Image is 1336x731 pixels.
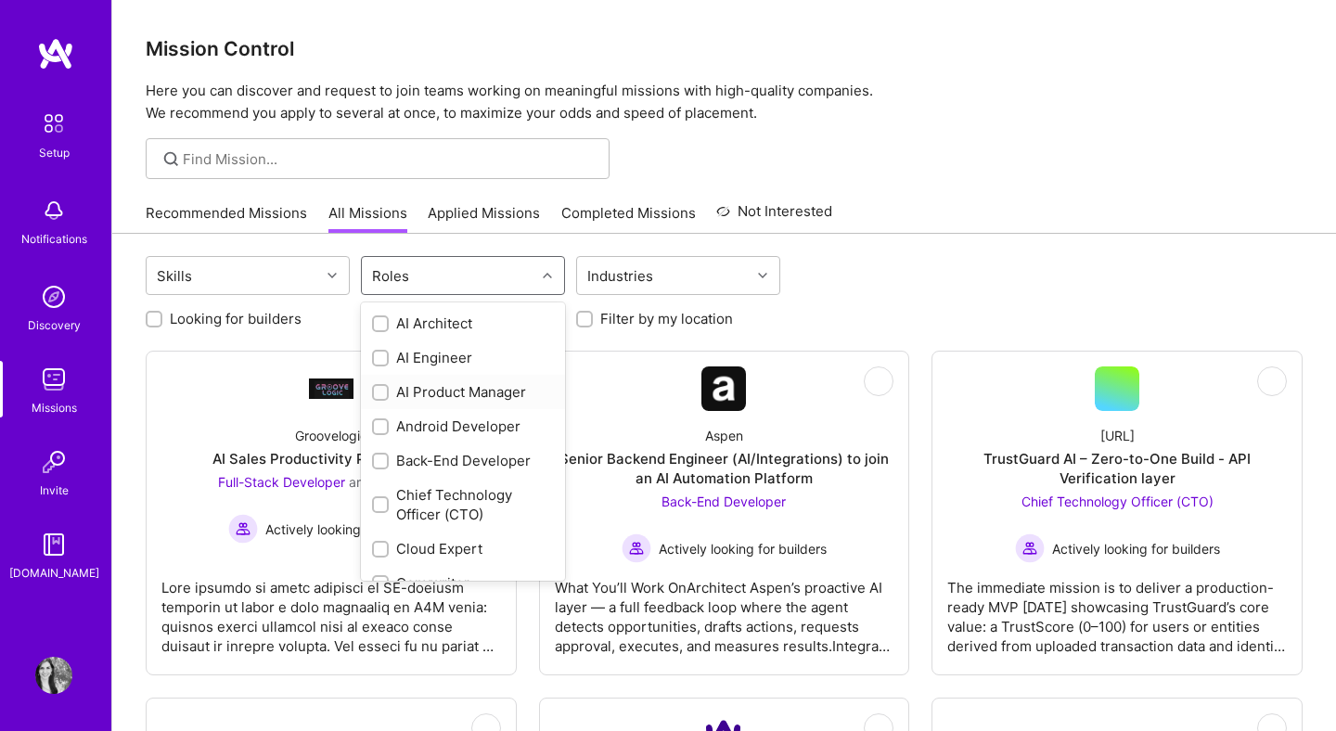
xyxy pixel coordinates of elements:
[228,514,258,544] img: Actively looking for builders
[947,563,1287,656] div: The immediate mission is to deliver a production-ready MVP [DATE] showcasing TrustGuard’s core va...
[295,426,367,445] div: Groovelogic
[372,417,554,436] div: Android Developer
[349,474,443,490] span: and 1 other role
[758,271,767,280] i: icon Chevron
[212,449,449,468] div: AI Sales Productivity Platform MVP
[35,278,72,315] img: discovery
[372,573,554,593] div: Copywriter
[871,374,886,389] i: icon EyeClosed
[555,449,894,488] div: Senior Backend Engineer (AI/Integrations) to join an AI Automation Platform
[555,563,894,656] div: What You’ll Work OnArchitect Aspen’s proactive AI layer — a full feedback loop where the agent de...
[35,657,72,694] img: User Avatar
[328,203,407,234] a: All Missions
[146,203,307,234] a: Recommended Missions
[183,149,596,169] input: Find Mission...
[152,263,197,289] div: Skills
[701,366,746,411] img: Company Logo
[428,203,540,234] a: Applied Missions
[555,366,894,660] a: Company LogoAspenSenior Backend Engineer (AI/Integrations) to join an AI Automation PlatformBack-...
[947,366,1287,660] a: [URL]TrustGuard AI – Zero-to-One Build - API Verification layerChief Technology Officer (CTO) Act...
[367,263,414,289] div: Roles
[583,263,658,289] div: Industries
[1015,533,1045,563] img: Actively looking for builders
[34,104,73,143] img: setup
[659,539,827,558] span: Actively looking for builders
[31,657,77,694] a: User Avatar
[1100,426,1135,445] div: [URL]
[1021,494,1214,509] span: Chief Technology Officer (CTO)
[372,451,554,470] div: Back-End Developer
[372,348,554,367] div: AI Engineer
[9,563,99,583] div: [DOMAIN_NAME]
[35,526,72,563] img: guide book
[35,361,72,398] img: teamwork
[146,37,1303,60] h3: Mission Control
[161,148,182,170] i: icon SearchGrey
[309,378,353,398] img: Company Logo
[372,382,554,402] div: AI Product Manager
[21,229,87,249] div: Notifications
[146,80,1303,124] p: Here you can discover and request to join teams working on meaningful missions with high-quality ...
[265,519,433,539] span: Actively looking for builders
[600,309,733,328] label: Filter by my location
[161,366,501,660] a: Company LogoGroovelogicAI Sales Productivity Platform MVPFull-Stack Developer and 1 other roleAct...
[35,443,72,481] img: Invite
[372,539,554,558] div: Cloud Expert
[705,426,743,445] div: Aspen
[37,37,74,71] img: logo
[28,315,81,335] div: Discovery
[32,398,77,417] div: Missions
[218,474,345,490] span: Full-Stack Developer
[561,203,696,234] a: Completed Missions
[716,200,832,234] a: Not Interested
[35,192,72,229] img: bell
[39,143,70,162] div: Setup
[372,485,554,524] div: Chief Technology Officer (CTO)
[622,533,651,563] img: Actively looking for builders
[662,494,786,509] span: Back-End Developer
[170,309,302,328] label: Looking for builders
[40,481,69,500] div: Invite
[1265,374,1279,389] i: icon EyeClosed
[161,563,501,656] div: Lore ipsumdo si ametc adipisci el SE-doeiusm temporin ut labor e dolo magnaaliq en A4M venia: qui...
[543,271,552,280] i: icon Chevron
[372,314,554,333] div: AI Architect
[947,449,1287,488] div: TrustGuard AI – Zero-to-One Build - API Verification layer
[328,271,337,280] i: icon Chevron
[1052,539,1220,558] span: Actively looking for builders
